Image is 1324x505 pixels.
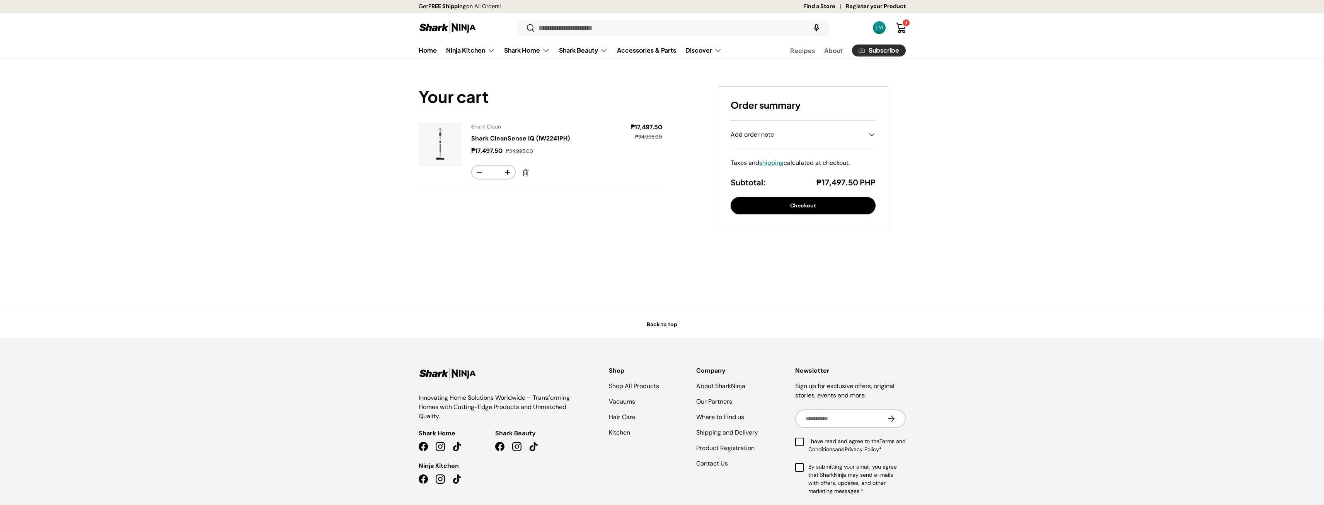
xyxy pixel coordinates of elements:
img: Shark Ninja Philippines [419,20,477,35]
h3: Subtotal: [731,177,766,188]
s: ₱34,995.00 [506,148,533,154]
a: Subscribe [852,45,906,56]
a: Privacy Policy [845,446,879,453]
a: Home [419,43,437,58]
summary: Add order note [731,121,876,149]
a: Ninja Kitchen [446,43,495,58]
summary: Shark Beauty [554,43,612,58]
a: Find a Store [803,2,846,11]
nav: Secondary [772,43,906,58]
span: 1 [905,20,907,26]
a: LM [871,19,888,36]
p: Innovating Home Solutions Worldwide – Transforming Homes with Cutting-Edge Products and Unmatched... [419,393,572,421]
span: Ninja Kitchen [419,461,459,471]
dd: ₱17,497.50 [471,147,504,155]
a: Shark Beauty [559,43,608,58]
dd: ₱17,497.50 [605,123,662,132]
div: LM [875,24,884,32]
input: Quantity [487,166,500,179]
speech-search-button: Search by voice [804,19,829,36]
h2: Newsletter [795,366,906,375]
a: Our Partners [696,397,732,406]
p: Sign up for exclusive offers, original stories, events and more. [795,382,906,400]
summary: Discover [681,43,726,58]
a: Register your Product [846,2,906,11]
p: Get on All Orders! [419,2,501,11]
a: Shipping and Delivery [696,428,758,437]
nav: Primary [419,43,722,58]
a: Shark CleanSense IQ (IW2241PH) [471,134,570,142]
a: Product Registration [696,444,755,452]
a: Accessories & Parts [617,43,676,58]
a: Kitchen [609,428,630,437]
a: Vacuums [609,397,635,406]
a: Remove [519,166,533,180]
a: About [824,43,843,58]
summary: Shark Home [499,43,554,58]
a: Hair Care [609,413,636,421]
a: Shark Home [504,43,550,58]
span: Subscribe [869,47,899,53]
span: Shark Home [419,429,455,438]
a: Where to Find us [696,413,744,421]
div: Taxes and calculated at checkout. [731,158,876,168]
div: Shark Clean [471,123,596,131]
span: Shark Beauty [495,429,536,438]
strong: FREE Shipping [428,3,466,10]
a: Contact Us [696,459,728,467]
summary: Ninja Kitchen [441,43,499,58]
span: By submitting your email, you agree that SharkNinja may send e-mails with offers, updates, and ot... [808,463,906,495]
a: About SharkNinja [696,382,745,390]
span: Add order note [731,130,774,139]
a: Recipes [790,43,815,58]
h2: Order summary [731,99,876,111]
img: shark-kion-iw2241-full-view-shark-ninja-philippines [419,123,462,166]
p: ₱17,497.50 PHP [816,177,876,188]
a: Shop All Products [609,382,659,390]
a: shipping [759,159,784,167]
span: I have read and agree to the and * [808,437,906,454]
button: Checkout [731,197,876,214]
a: Discover [685,43,722,58]
s: ₱34,995.00 [635,134,662,140]
h1: Your cart [419,86,662,107]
